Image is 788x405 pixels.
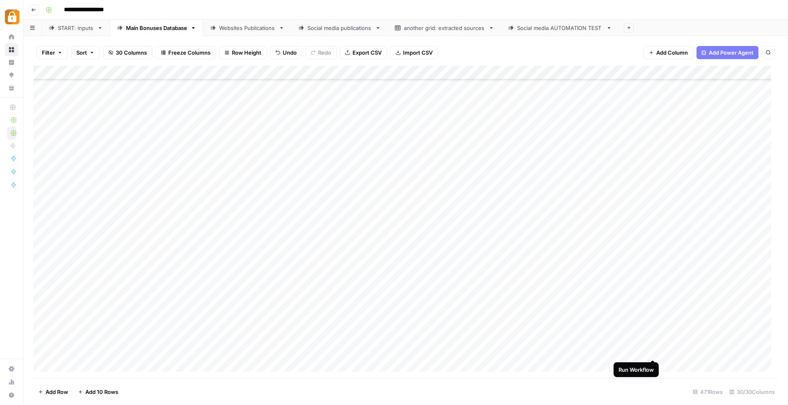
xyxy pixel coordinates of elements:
[618,366,654,374] div: Run Workflow
[501,20,619,36] a: Social media AUTOMATION TEST
[307,24,372,32] div: Social media publications
[696,46,758,59] button: Add Power Agent
[5,389,18,402] button: Help + Support
[103,46,152,59] button: 30 Columns
[5,375,18,389] a: Usage
[404,24,485,32] div: another grid: extracted sources
[126,24,187,32] div: Main Bonuses Database
[5,7,18,27] button: Workspace: Adzz
[517,24,603,32] div: Social media AUTOMATION TEST
[42,20,110,36] a: START: inputs
[644,46,693,59] button: Add Column
[388,20,501,36] a: another grid: extracted sources
[270,46,302,59] button: Undo
[340,46,387,59] button: Export CSV
[203,20,291,36] a: Websites Publications
[46,388,68,396] span: Add Row
[37,46,68,59] button: Filter
[5,30,18,44] a: Home
[232,48,261,57] span: Row Height
[71,46,100,59] button: Sort
[33,385,73,398] button: Add Row
[5,69,18,82] a: Opportunities
[5,81,18,94] a: Your Data
[318,48,331,57] span: Redo
[85,388,118,396] span: Add 10 Rows
[5,56,18,69] a: Insights
[5,43,18,56] a: Browse
[5,362,18,375] a: Settings
[42,48,55,57] span: Filter
[219,46,267,59] button: Row Height
[305,46,337,59] button: Redo
[76,48,87,57] span: Sort
[219,24,275,32] div: Websites Publications
[168,48,211,57] span: Freeze Columns
[110,20,203,36] a: Main Bonuses Database
[5,9,20,24] img: Adzz Logo
[73,385,123,398] button: Add 10 Rows
[283,48,297,57] span: Undo
[709,48,754,57] span: Add Power Agent
[353,48,382,57] span: Export CSV
[726,385,778,398] div: 30/30 Columns
[291,20,388,36] a: Social media publications
[156,46,216,59] button: Freeze Columns
[390,46,438,59] button: Import CSV
[58,24,94,32] div: START: inputs
[116,48,147,57] span: 30 Columns
[689,385,726,398] div: 471 Rows
[656,48,688,57] span: Add Column
[403,48,433,57] span: Import CSV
